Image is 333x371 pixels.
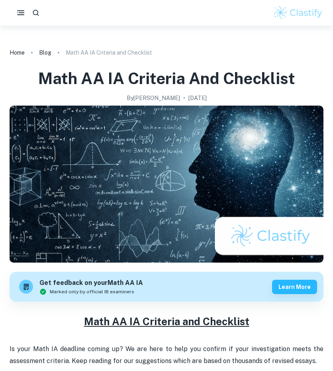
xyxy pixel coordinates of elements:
[84,315,249,328] u: Math AA IA Criteria and Checklist
[50,288,134,295] span: Marked only by official IB examiners
[39,47,51,58] a: Blog
[10,106,323,263] img: Math AA IA Criteria and Checklist cover image
[127,94,180,102] h2: By [PERSON_NAME]
[10,272,323,302] a: Get feedback on yourMath AA IAMarked only by official IB examinersLearn more
[273,5,323,21] img: Clastify logo
[183,94,185,102] p: •
[38,68,295,89] h1: Math AA IA Criteria and Checklist
[66,48,152,57] p: Math AA IA Criteria and Checklist
[272,280,317,294] button: Learn more
[188,94,207,102] h2: [DATE]
[39,278,143,288] h6: Get feedback on your Math AA IA
[10,47,25,58] a: Home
